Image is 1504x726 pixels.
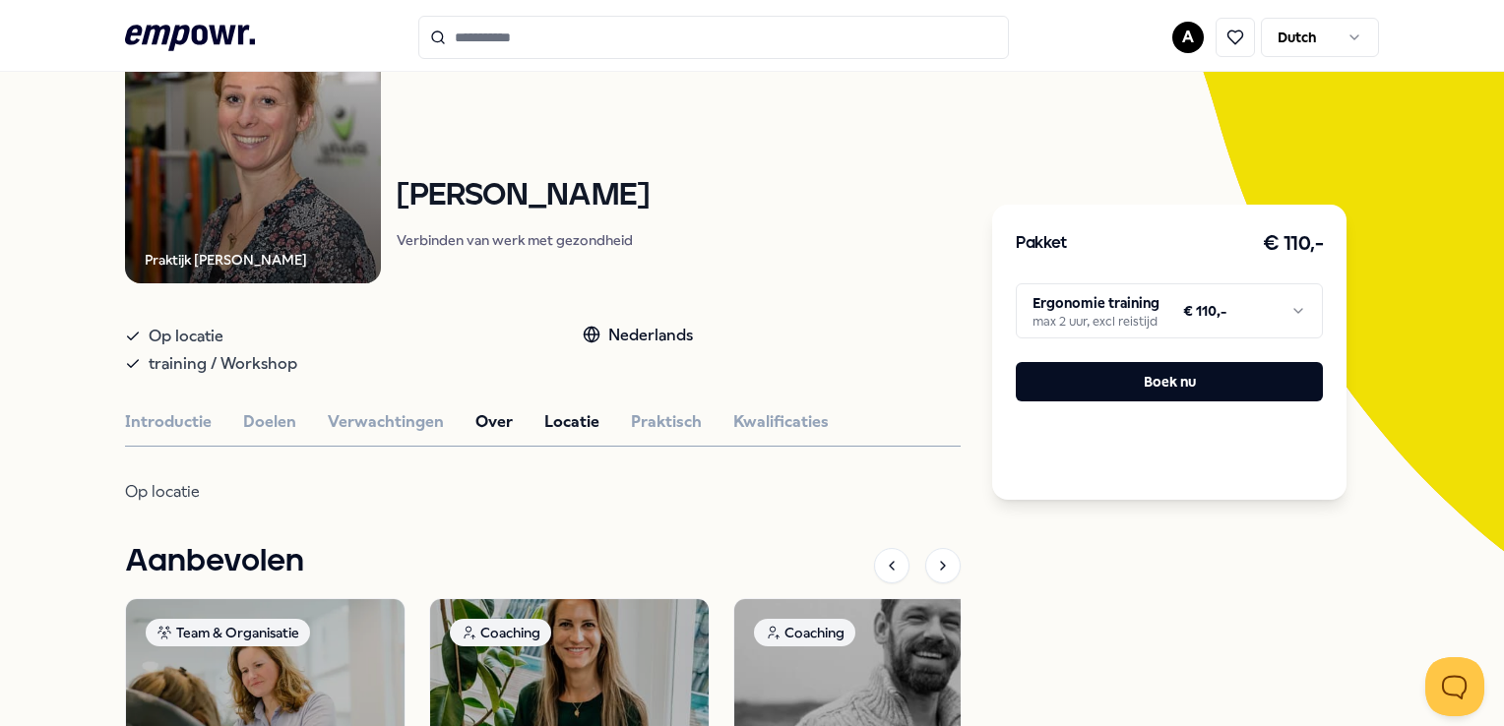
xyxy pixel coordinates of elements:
[125,478,765,506] p: Op locatie
[125,409,212,435] button: Introductie
[125,28,381,283] img: Product Image
[733,409,829,435] button: Kwalificaties
[243,409,296,435] button: Doelen
[631,409,702,435] button: Praktisch
[1016,362,1323,401] button: Boek nu
[544,409,599,435] button: Locatie
[149,350,297,378] span: training / Workshop
[450,619,551,646] div: Coaching
[125,537,304,586] h1: Aanbevolen
[328,409,444,435] button: Verwachtingen
[145,249,307,271] div: Praktijk [PERSON_NAME]
[418,16,1009,59] input: Search for products, categories or subcategories
[754,619,855,646] div: Coaching
[1263,228,1324,260] h3: € 110,-
[475,409,513,435] button: Over
[397,230,649,250] p: Verbinden van werk met gezondheid
[149,323,223,350] span: Op locatie
[1016,231,1067,257] h3: Pakket
[397,179,649,213] h1: [PERSON_NAME]
[1425,657,1484,716] iframe: Help Scout Beacon - Open
[583,323,693,348] div: Nederlands
[1172,22,1204,53] button: A
[146,619,310,646] div: Team & Organisatie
